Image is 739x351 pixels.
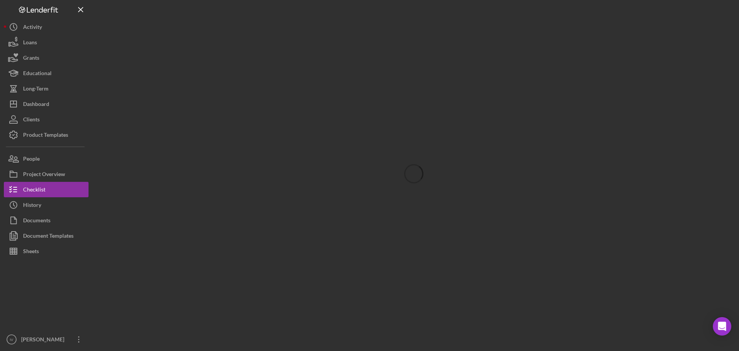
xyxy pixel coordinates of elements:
button: People [4,151,89,166]
div: Document Templates [23,228,74,245]
div: Long-Term [23,81,48,98]
button: IV[PERSON_NAME] [4,332,89,347]
button: Documents [4,213,89,228]
div: Clients [23,112,40,129]
div: Open Intercom Messenger [713,317,731,336]
button: Project Overview [4,166,89,182]
div: Product Templates [23,127,68,144]
button: Sheets [4,244,89,259]
div: Dashboard [23,96,49,114]
div: History [23,197,41,215]
div: Grants [23,50,39,67]
button: Grants [4,50,89,65]
text: IV [10,338,13,342]
button: History [4,197,89,213]
button: Product Templates [4,127,89,143]
div: People [23,151,40,168]
div: Activity [23,19,42,37]
div: Project Overview [23,166,65,184]
button: Activity [4,19,89,35]
button: Loans [4,35,89,50]
div: Educational [23,65,52,83]
div: [PERSON_NAME] [19,332,69,349]
button: Checklist [4,182,89,197]
div: Sheets [23,244,39,261]
button: Educational [4,65,89,81]
div: Checklist [23,182,45,199]
button: Long-Term [4,81,89,96]
div: Loans [23,35,37,52]
div: Documents [23,213,50,230]
button: Document Templates [4,228,89,244]
button: Clients [4,112,89,127]
button: Dashboard [4,96,89,112]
